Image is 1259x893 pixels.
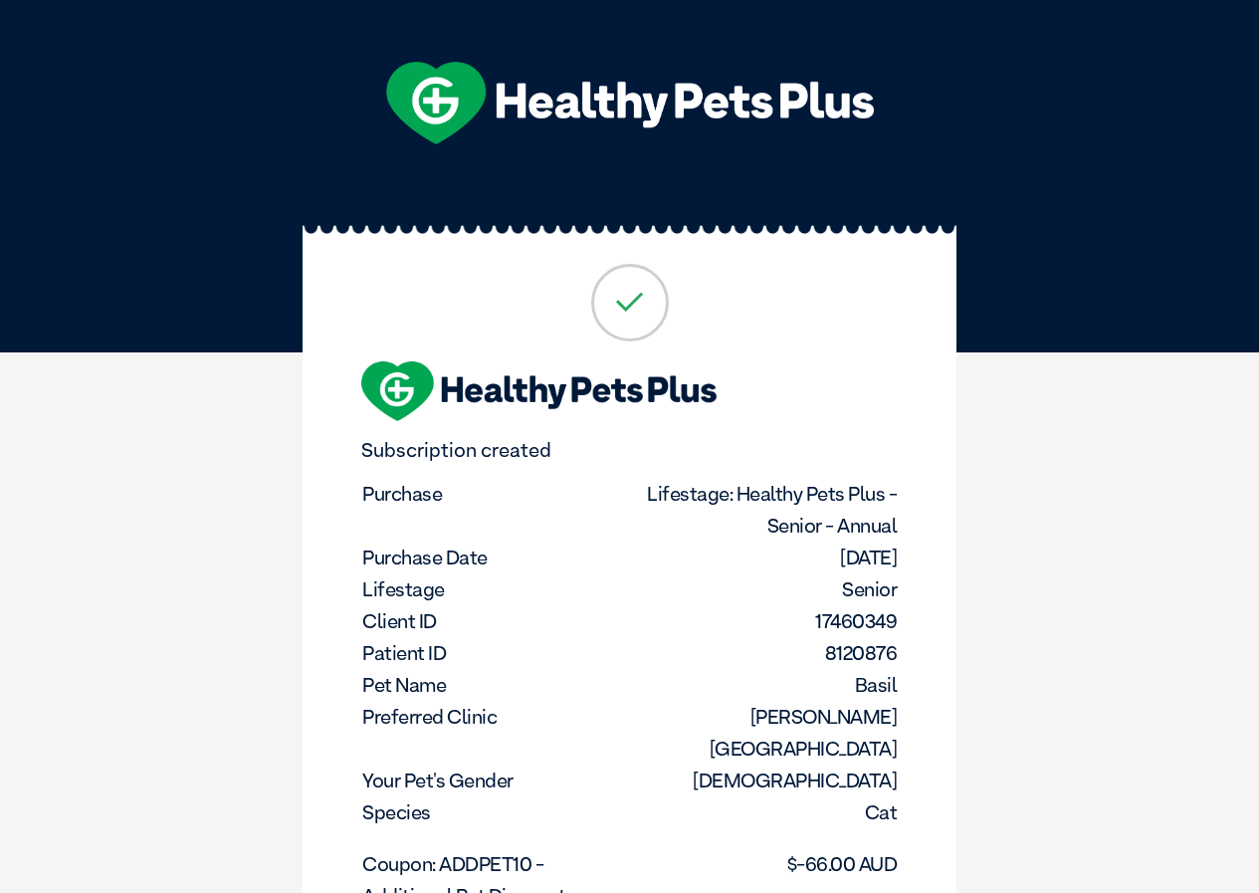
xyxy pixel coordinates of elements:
dd: [DATE] [632,542,898,573]
dd: Basil [632,669,898,701]
dd: 8120876 [632,637,898,669]
dt: Patient ID [362,637,628,669]
dt: Purchase [362,478,628,510]
dt: Preferred Clinic [362,701,628,733]
dt: Purchase Date [362,542,628,573]
dd: Cat [632,796,898,828]
dd: Lifestage: Healthy Pets Plus - Senior - Annual [632,478,898,542]
dd: [PERSON_NAME][GEOGRAPHIC_DATA] [632,701,898,765]
p: Subscription created [361,439,898,462]
dd: Senior [632,573,898,605]
img: hpp-logo-landscape-green-white.png [386,62,874,144]
dd: [DEMOGRAPHIC_DATA] [632,765,898,796]
dd: 17460349 [632,605,898,637]
dt: Lifestage [362,573,628,605]
dt: Pet Name [362,669,628,701]
dt: Your pet's gender [362,765,628,796]
dd: $-66.00 AUD [632,848,898,880]
dt: Client ID [362,605,628,637]
img: hpp-logo [361,361,717,421]
dt: Species [362,796,628,828]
